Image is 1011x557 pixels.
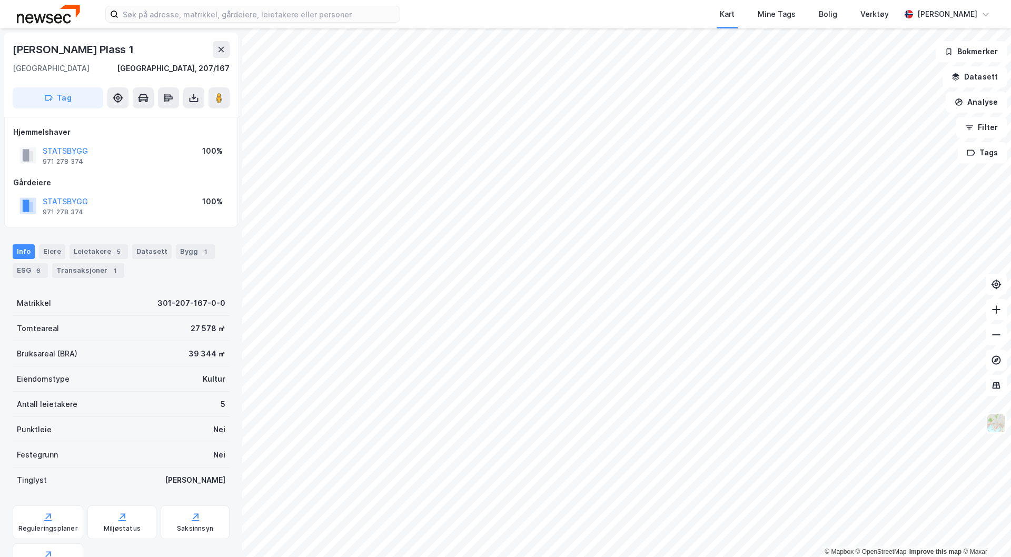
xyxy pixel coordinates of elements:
[13,62,90,75] div: [GEOGRAPHIC_DATA]
[758,8,796,21] div: Mine Tags
[958,506,1011,557] iframe: Chat Widget
[17,474,47,486] div: Tinglyst
[13,176,229,189] div: Gårdeiere
[943,66,1007,87] button: Datasett
[18,524,78,533] div: Reguleringsplaner
[43,157,83,166] div: 971 278 374
[13,41,136,58] div: [PERSON_NAME] Plass 1
[17,373,70,385] div: Eiendomstype
[118,6,400,22] input: Søk på adresse, matrikkel, gårdeiere, leietakere eller personer
[17,347,77,360] div: Bruksareal (BRA)
[39,244,65,259] div: Eiere
[104,524,141,533] div: Miljøstatus
[157,297,225,310] div: 301-207-167-0-0
[33,265,44,276] div: 6
[202,195,223,208] div: 100%
[13,87,103,108] button: Tag
[909,548,962,555] a: Improve this map
[17,5,80,23] img: newsec-logo.f6e21ccffca1b3a03d2d.png
[956,117,1007,138] button: Filter
[113,246,124,257] div: 5
[917,8,977,21] div: [PERSON_NAME]
[203,373,225,385] div: Kultur
[132,244,172,259] div: Datasett
[860,8,889,21] div: Verktøy
[165,474,225,486] div: [PERSON_NAME]
[856,548,907,555] a: OpenStreetMap
[177,524,213,533] div: Saksinnsyn
[110,265,120,276] div: 1
[986,413,1006,433] img: Z
[17,297,51,310] div: Matrikkel
[200,246,211,257] div: 1
[825,548,854,555] a: Mapbox
[720,8,735,21] div: Kart
[213,449,225,461] div: Nei
[117,62,230,75] div: [GEOGRAPHIC_DATA], 207/167
[17,449,58,461] div: Festegrunn
[52,263,124,278] div: Transaksjoner
[191,322,225,335] div: 27 578 ㎡
[819,8,837,21] div: Bolig
[13,263,48,278] div: ESG
[13,244,35,259] div: Info
[213,423,225,436] div: Nei
[17,398,77,411] div: Antall leietakere
[958,142,1007,163] button: Tags
[946,92,1007,113] button: Analyse
[17,322,59,335] div: Tomteareal
[176,244,215,259] div: Bygg
[13,126,229,138] div: Hjemmelshaver
[70,244,128,259] div: Leietakere
[221,398,225,411] div: 5
[17,423,52,436] div: Punktleie
[202,145,223,157] div: 100%
[189,347,225,360] div: 39 344 ㎡
[936,41,1007,62] button: Bokmerker
[43,208,83,216] div: 971 278 374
